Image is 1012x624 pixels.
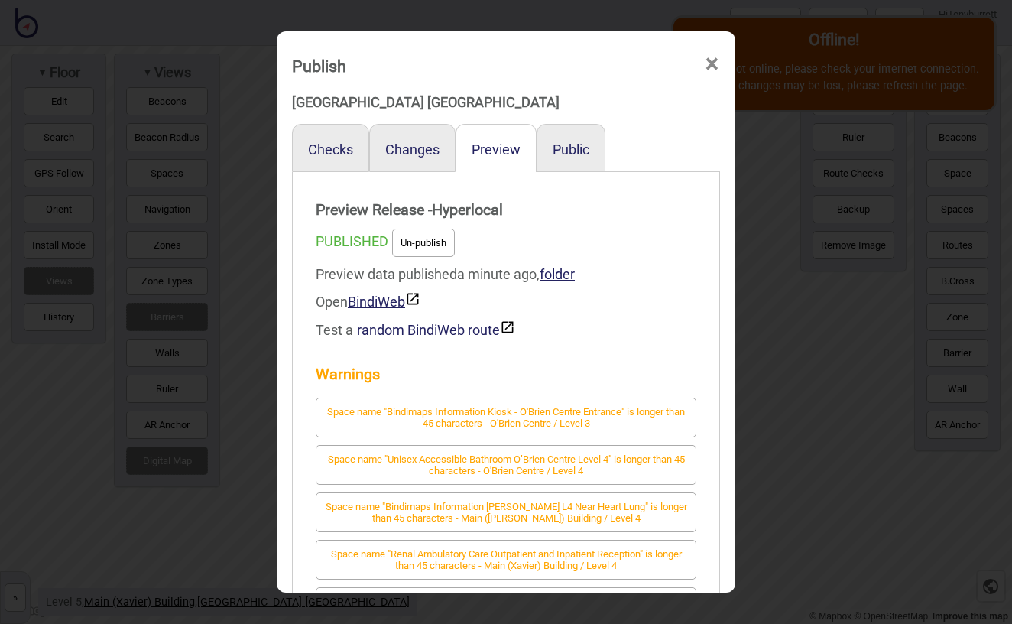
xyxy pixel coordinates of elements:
strong: Warnings [316,359,696,390]
button: random BindiWeb route [357,320,515,338]
a: Space name "Unisex Accessible Bathroom O’Brien Centre Level 4" is longer than 45 characters - O'B... [316,461,696,477]
span: , [537,266,575,282]
a: BindiWeb [348,294,420,310]
a: Space name "Bindimaps Information Kiosk - O'Brien Centre Entrance" is longer than 45 characters -... [316,414,696,430]
button: Checks [308,141,353,158]
span: × [704,39,720,89]
div: Open [316,288,696,316]
button: Space name "Unisex Accessible Bathroom O’Brien Centre Level 4" is longer than 45 characters - O'B... [316,445,696,485]
button: Changes [385,141,440,158]
a: Space name "Bindimaps Information [PERSON_NAME] L4 Near Heart Lung" is longer than 45 characters ... [316,509,696,525]
div: Publish [292,50,346,83]
div: Test a [316,316,696,344]
button: Space name "Bindimaps Information [PERSON_NAME] L4 Near Heart Lung" is longer than 45 characters ... [316,492,696,532]
span: PUBLISHED [316,233,388,249]
strong: Preview Release - Hyperlocal [316,195,696,226]
div: Preview data published a minute ago [316,261,696,344]
button: Preview [472,141,521,158]
a: folder [540,266,575,282]
button: Public [553,141,589,158]
img: preview [405,291,420,307]
div: [GEOGRAPHIC_DATA] [GEOGRAPHIC_DATA] [292,89,720,116]
a: Space name "Renal Ambulatory Care Outpatient and Inpatient Reception" is longer than 45 character... [316,556,696,572]
img: preview [500,320,515,335]
button: Space name "Bindimaps Information Kiosk - O'Brien Centre Entrance" is longer than 45 characters -... [316,398,696,437]
button: Space name "Renal Ambulatory Care Outpatient and Inpatient Reception" is longer than 45 character... [316,540,696,580]
button: Un-publish [392,229,455,257]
